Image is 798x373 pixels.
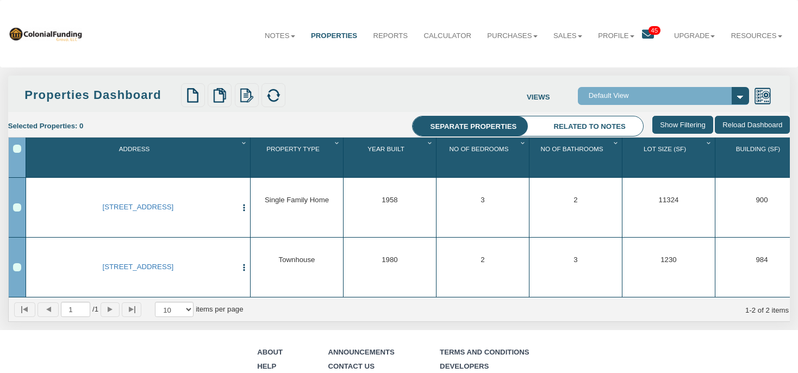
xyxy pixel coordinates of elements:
span: No Of Bathrooms [540,145,603,152]
span: 45 [649,26,660,35]
div: Column Menu [519,138,528,147]
div: Sort None [28,141,250,173]
div: Sort None [346,141,436,173]
li: Separate properties [413,116,534,136]
a: About [257,348,283,356]
a: Reports [365,23,416,49]
li: Related to notes [536,116,643,136]
button: Page back [38,302,59,317]
span: 1980 [382,256,397,264]
img: cell-menu.png [240,203,248,212]
button: Page forward [101,302,120,317]
span: 1 2 of 2 items [745,306,789,314]
div: Properties Dashboard [24,86,178,103]
a: Help [257,362,276,370]
div: Sort None [253,141,343,173]
span: 3 [573,256,577,264]
span: 1230 [660,256,676,264]
span: Year Built [367,145,404,152]
div: Sort None [439,141,529,173]
a: Sales [545,23,590,49]
a: Announcements [328,348,395,356]
div: Year Built Sort None [346,141,436,173]
label: Views [527,87,578,102]
img: 569736 [8,26,83,41]
a: 45 [642,23,666,50]
span: No Of Bedrooms [450,145,509,152]
span: 3 [481,196,484,204]
img: edit.png [239,88,254,103]
a: Resources [723,23,790,49]
img: copy.png [212,88,227,103]
span: 11324 [659,196,679,204]
input: Selected page [61,302,90,317]
div: Row 1, Row Selection Checkbox [13,203,21,212]
span: 984 [756,256,768,264]
span: 1958 [382,196,397,204]
button: Press to open the property menu [240,203,248,213]
a: Profile [590,23,642,49]
div: Column Menu [705,138,714,147]
a: Upgrade [666,23,723,49]
a: Contact Us [328,362,375,370]
button: Page to last [122,302,141,317]
div: Property Type Sort None [253,141,343,173]
div: Sort None [532,141,622,173]
span: Lot Size (Sf) [644,145,686,152]
a: Developers [440,362,489,370]
span: Building (Sf) [736,145,781,152]
div: Sort None [625,141,715,173]
button: Press to open the property menu [240,263,248,273]
div: Column Menu [426,138,435,147]
div: Selected Properties: 0 [8,116,92,137]
a: Terms and Conditions [440,348,529,356]
div: Select All [13,145,21,153]
span: Address [119,145,150,152]
img: refresh.png [266,88,280,103]
span: 1 [92,304,98,315]
abbr: through [749,306,751,314]
a: 0001 B Lafayette Ave, Baltimore, MD, 21202 [40,263,237,271]
button: Page to first [14,302,35,317]
span: Property Type [266,145,320,152]
abbr: of [92,305,95,313]
span: 2 [481,256,484,264]
div: Row 2, Row Selection Checkbox [13,263,21,271]
img: views.png [754,87,771,104]
input: Show Filtering [652,116,713,133]
div: Column Menu [240,138,250,147]
div: Address Sort None [28,141,250,173]
div: No Of Bedrooms Sort None [439,141,529,173]
span: items per page [196,305,243,313]
span: 2 [573,196,577,204]
a: 6714 E 43rd Pl, INDIANAPOLIS, IN, 46226 [40,203,237,212]
a: Calculator [416,23,479,49]
div: Column Menu [333,138,342,147]
span: Townhouse [279,256,315,264]
img: new.png [185,88,200,103]
img: cell-menu.png [240,263,248,272]
a: Purchases [479,23,546,49]
div: No Of Bathrooms Sort None [532,141,622,173]
a: Properties [303,23,365,49]
span: 900 [756,196,768,204]
a: Notes [257,23,303,49]
div: Column Menu [612,138,621,147]
span: Single Family Home [265,196,329,204]
div: Lot Size (Sf) Sort None [625,141,715,173]
input: Reload Dashboard [715,116,790,133]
